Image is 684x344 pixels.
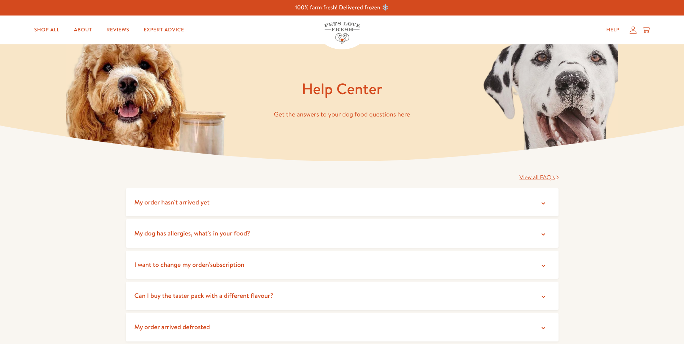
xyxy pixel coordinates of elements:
[520,173,559,181] a: View all FAQ's
[600,23,625,37] a: Help
[134,198,210,207] span: My order hasn't arrived yet
[520,173,555,181] span: View all FAQ's
[138,23,190,37] a: Expert Advice
[134,322,210,331] span: My order arrived defrosted
[134,260,244,269] span: I want to change my order/subscription
[134,229,250,238] span: My dog has allergies, what's in your food?
[134,291,274,300] span: Can I buy the taster pack with a different flavour?
[324,22,360,44] img: Pets Love Fresh
[101,23,135,37] a: Reviews
[126,109,559,120] p: Get the answers to your dog food questions here
[126,251,559,279] summary: I want to change my order/subscription
[28,23,65,37] a: Shop All
[126,219,559,248] summary: My dog has allergies, what's in your food?
[126,313,559,341] summary: My order arrived defrosted
[68,23,98,37] a: About
[126,79,559,99] h1: Help Center
[126,188,559,217] summary: My order hasn't arrived yet
[126,282,559,310] summary: Can I buy the taster pack with a different flavour?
